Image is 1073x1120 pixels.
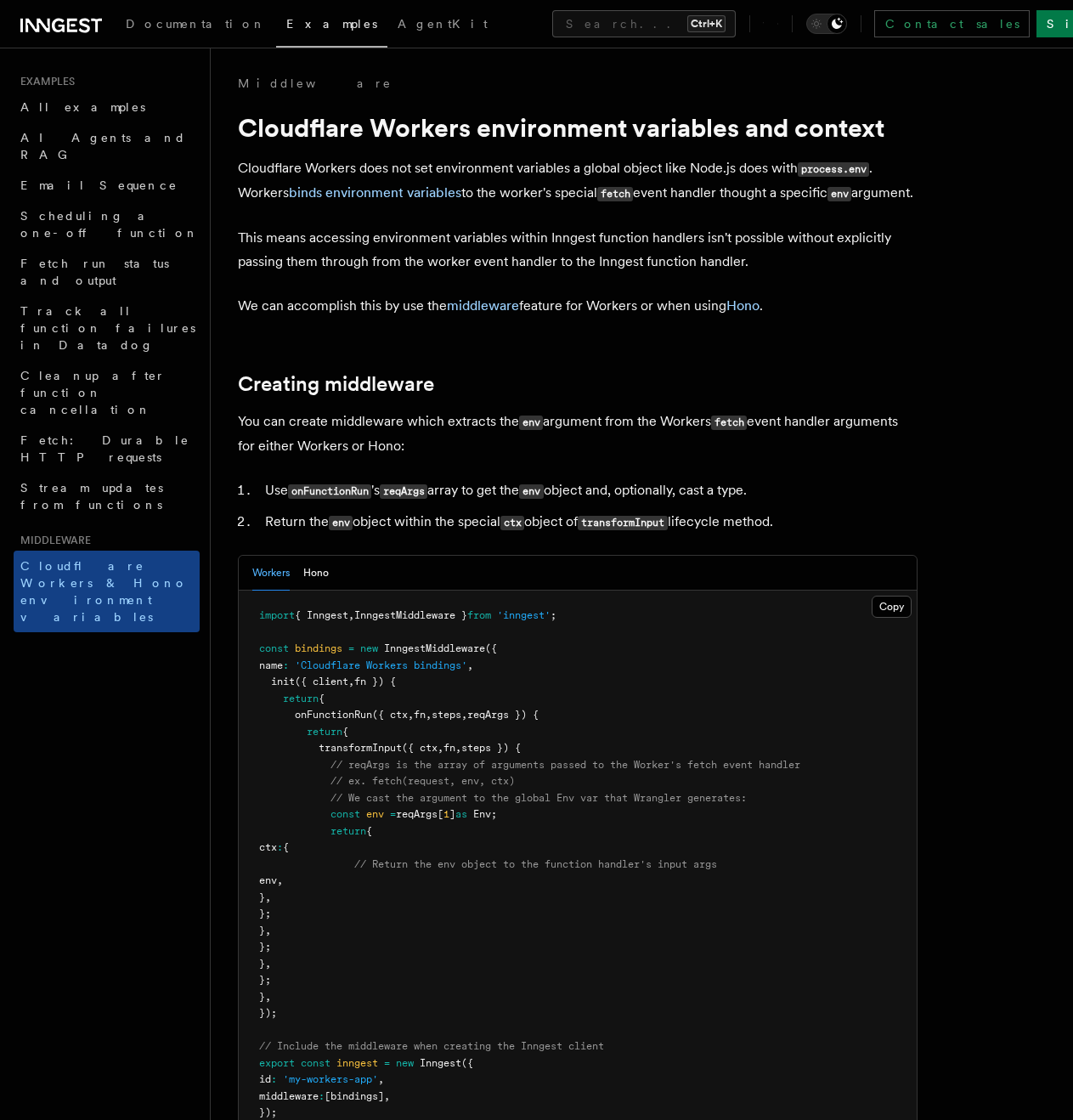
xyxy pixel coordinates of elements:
span: ({ client [295,676,348,687]
span: // Return the env object to the function handler's input args [354,858,717,870]
span: } [259,958,265,970]
a: Cloudflare Workers & Hono environment variables [14,551,200,632]
span: Inngest [420,1057,461,1069]
span: Cleanup after function cancellation [20,369,166,416]
a: Stream updates from functions [14,472,200,520]
span: : [319,1090,325,1102]
span: : [283,659,289,671]
span: new [396,1057,414,1069]
a: Cleanup after function cancellation [14,360,200,425]
span: Fetch run status and output [20,257,169,287]
a: Contact sales [874,10,1030,37]
span: ({ ctx [372,709,408,721]
span: InngestMiddleware } [354,609,467,621]
span: bindings [295,642,342,654]
a: middleware [447,297,519,314]
span: , [438,742,443,754]
span: as [455,808,467,820]
span: = [348,642,354,654]
a: Fetch run status and output [14,248,200,296]
span: fn [443,742,455,754]
span: Fetch: Durable HTTP requests [20,433,189,464]
p: We can accomplish this by use the feature for Workers or when using . [238,294,918,318]
code: transformInput [578,516,667,530]
span: // reqArgs is the array of arguments passed to the Worker's fetch event handler [330,759,800,771]
span: Examples [14,75,75,88]
kbd: Ctrl+K [687,15,726,32]
span: , [277,874,283,886]
span: ; [551,609,556,621]
code: fetch [711,416,747,430]
a: Creating middleware [238,372,434,396]
span: { Inngest [295,609,348,621]
span: , [265,991,271,1003]
span: , [467,659,473,671]
span: : [271,1073,277,1085]
span: , [265,925,271,936]
button: Search...Ctrl+K [552,10,736,37]
span: return [307,726,342,738]
span: }); [259,1106,277,1118]
span: } [259,925,265,936]
span: import [259,609,295,621]
span: = [384,1057,390,1069]
span: ({ [461,1057,473,1069]
span: 'Cloudflare Workers bindings' [295,659,467,671]
span: Cloudflare Workers & Hono environment variables [20,559,188,624]
a: Middleware [238,75,392,92]
p: This means accessing environment variables within Inngest function handlers isn't possible withou... [238,226,918,274]
span: , [265,958,271,970]
span: middleware [259,1090,319,1102]
a: Fetch: Durable HTTP requests [14,425,200,472]
span: } [259,891,265,903]
span: return [283,693,319,704]
a: Documentation [116,5,276,46]
span: // We cast the argument to the global Env var that Wrangler generates: [330,792,747,804]
span: ; [491,808,497,820]
span: const [301,1057,330,1069]
span: return [330,825,366,837]
span: }); [259,1007,277,1019]
a: binds environment variables [289,184,461,201]
span: ] [449,808,455,820]
span: , [378,1073,384,1085]
span: Examples [286,17,377,31]
span: inngest [336,1057,378,1069]
code: ctx [500,516,524,530]
span: [bindings] [325,1090,384,1102]
span: }; [259,974,271,986]
h1: Cloudflare Workers environment variables and context [238,112,918,143]
span: AgentKit [398,17,488,31]
span: , [384,1090,390,1102]
span: Middleware [14,534,91,547]
a: Track all function failures in Datadog [14,296,200,360]
span: const [259,642,289,654]
code: onFunctionRun [288,484,371,499]
span: name [259,659,283,671]
span: { [342,726,348,738]
li: Return the object within the special object of lifecycle method. [260,510,918,535]
span: Env [473,808,491,820]
a: Scheduling a one-off function [14,201,200,248]
code: env [519,416,543,430]
span: fn }) { [354,676,396,687]
span: : [277,841,283,853]
span: // Include the middleware when creating the Inngest client [259,1040,604,1052]
button: Hono [303,556,329,591]
code: env [329,516,353,530]
span: 'my-workers-app' [283,1073,378,1085]
span: All examples [20,100,145,114]
code: env [519,484,543,499]
span: { [283,841,289,853]
code: env [827,187,851,201]
span: Scheduling a one-off function [20,209,199,240]
li: Use 's array to get the object and, optionally, cast a type. [260,478,918,503]
a: Email Sequence [14,170,200,201]
a: Examples [276,5,387,48]
span: 1 [443,808,449,820]
span: Email Sequence [20,178,178,192]
span: { [366,825,372,837]
span: export [259,1057,295,1069]
span: , [408,709,414,721]
span: 'inngest' [497,609,551,621]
